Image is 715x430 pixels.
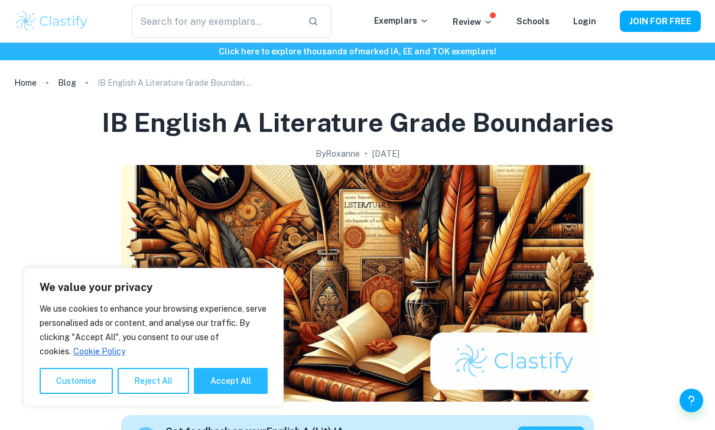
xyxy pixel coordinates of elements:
p: Exemplars [374,14,429,27]
a: Blog [58,75,76,91]
p: We use cookies to enhance your browsing experience, serve personalised ads or content, and analys... [40,302,268,358]
h1: IB English A Literature Grade Boundaries [102,105,614,140]
a: Schools [516,17,550,26]
button: Help and Feedback [680,389,703,412]
h2: By Roxanne [316,147,360,160]
p: IB English A Literature Grade Boundaries [97,76,251,89]
h2: [DATE] [372,147,399,160]
h6: Click here to explore thousands of marked IA, EE and TOK exemplars ! [2,45,713,58]
input: Search for any exemplars... [132,5,298,38]
a: Home [14,75,37,91]
button: Accept All [194,368,268,394]
img: Clastify logo [14,9,89,33]
a: Cookie Policy [73,346,126,357]
p: • [365,147,368,160]
p: We value your privacy [40,280,268,295]
button: Customise [40,368,113,394]
div: We value your privacy [24,268,284,406]
button: JOIN FOR FREE [620,11,701,32]
a: Login [573,17,596,26]
img: IB English A Literature Grade Boundaries cover image [121,165,594,402]
button: Reject All [118,368,189,394]
p: Review [453,15,493,28]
